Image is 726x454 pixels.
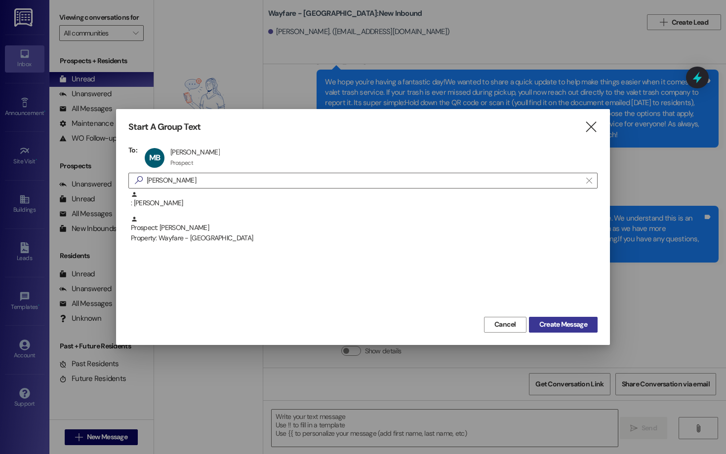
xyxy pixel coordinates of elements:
h3: Start A Group Text [128,121,201,133]
div: Prospect: [PERSON_NAME]Property: Wayfare - [GEOGRAPHIC_DATA] [128,216,598,240]
div: Property: Wayfare - [GEOGRAPHIC_DATA] [131,233,598,243]
div: [PERSON_NAME] [170,148,220,156]
h3: To: [128,146,137,154]
div: Prospect [170,159,193,167]
i:  [131,175,147,186]
div: : [PERSON_NAME] [131,191,598,208]
i:  [586,177,592,185]
span: MB [149,152,160,163]
input: Search for any contact or apartment [147,174,581,188]
div: Prospect: [PERSON_NAME] [131,216,598,244]
button: Cancel [484,317,526,333]
span: Create Message [539,319,587,330]
i:  [584,122,598,132]
div: : [PERSON_NAME] [128,191,598,216]
span: Cancel [494,319,516,330]
button: Clear text [581,173,597,188]
button: Create Message [529,317,598,333]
